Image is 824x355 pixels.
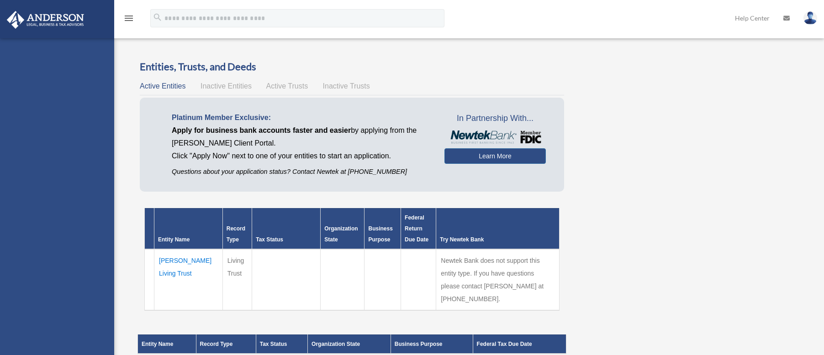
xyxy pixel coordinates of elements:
[252,208,321,249] th: Tax Status
[440,234,555,245] div: Try Newtek Bank
[4,11,87,29] img: Anderson Advisors Platinum Portal
[256,334,307,354] th: Tax Status
[172,166,431,177] p: Questions about your application status? Contact Newtek at [PHONE_NUMBER]
[201,82,252,90] span: Inactive Entities
[391,334,473,354] th: Business Purpose
[140,82,185,90] span: Active Entities
[222,208,252,249] th: Record Type
[444,111,545,126] span: In Partnership With...
[308,334,391,354] th: Organization State
[153,12,163,22] i: search
[803,11,817,25] img: User Pic
[321,208,364,249] th: Organization State
[123,13,134,24] i: menu
[140,60,564,74] h3: Entities, Trusts, and Deeds
[323,82,370,90] span: Inactive Trusts
[154,249,223,310] td: [PERSON_NAME] Living Trust
[266,82,308,90] span: Active Trusts
[473,334,566,354] th: Federal Tax Due Date
[138,334,196,354] th: Entity Name
[449,131,541,144] img: NewtekBankLogoSM.png
[172,124,431,150] p: by applying from the [PERSON_NAME] Client Portal.
[436,249,559,310] td: Newtek Bank does not support this entity type. If you have questions please contact [PERSON_NAME]...
[444,148,545,164] a: Learn More
[172,126,351,134] span: Apply for business bank accounts faster and easier
[172,150,431,162] p: Click "Apply Now" next to one of your entities to start an application.
[222,249,252,310] td: Living Trust
[123,16,134,24] a: menu
[172,111,431,124] p: Platinum Member Exclusive:
[401,208,436,249] th: Federal Return Due Date
[364,208,401,249] th: Business Purpose
[196,334,256,354] th: Record Type
[154,208,223,249] th: Entity Name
